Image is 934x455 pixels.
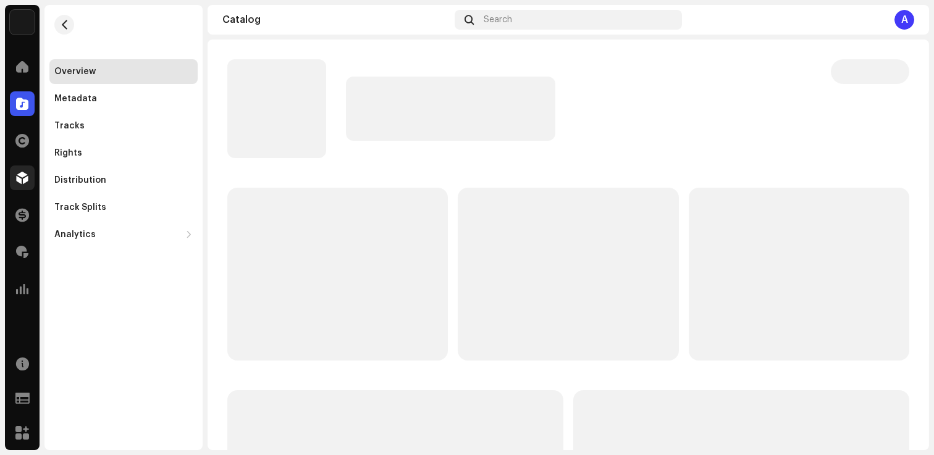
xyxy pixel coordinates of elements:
[222,15,450,25] div: Catalog
[49,195,198,220] re-m-nav-item: Track Splits
[49,114,198,138] re-m-nav-item: Tracks
[484,15,512,25] span: Search
[54,148,82,158] div: Rights
[10,10,35,35] img: bb356b9b-6e90-403f-adc8-c282c7c2e227
[49,141,198,165] re-m-nav-item: Rights
[54,94,97,104] div: Metadata
[49,59,198,84] re-m-nav-item: Overview
[894,10,914,30] div: A
[54,175,106,185] div: Distribution
[54,121,85,131] div: Tracks
[54,67,96,77] div: Overview
[54,202,106,212] div: Track Splits
[49,86,198,111] re-m-nav-item: Metadata
[49,168,198,193] re-m-nav-item: Distribution
[54,230,96,240] div: Analytics
[49,222,198,247] re-m-nav-dropdown: Analytics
